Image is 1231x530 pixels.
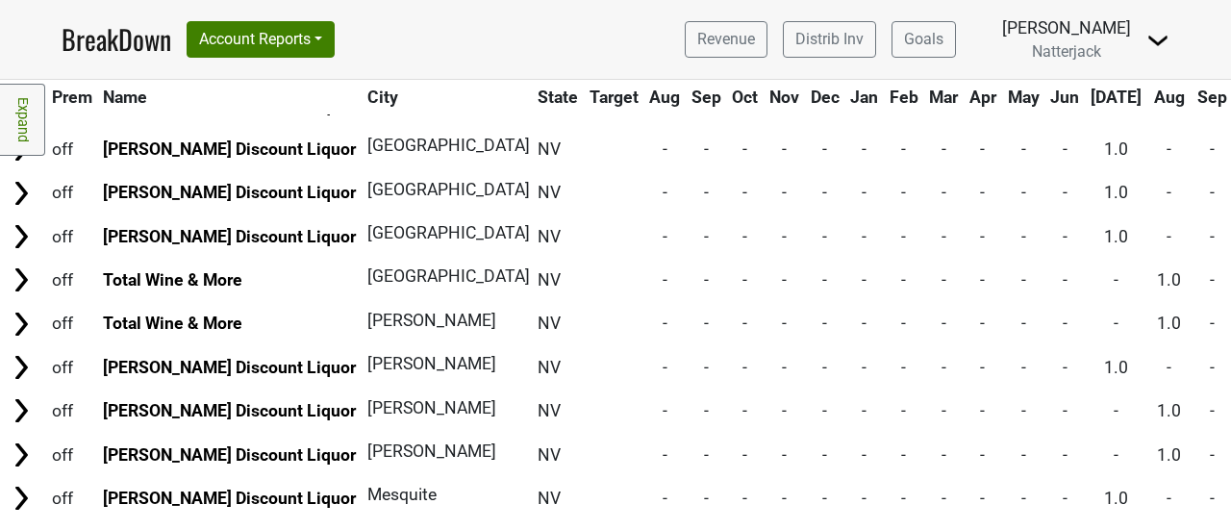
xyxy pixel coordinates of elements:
[1002,15,1131,40] div: [PERSON_NAME]
[742,270,747,290] span: -
[644,80,685,114] th: Aug: activate to sort column ascending
[742,183,747,202] span: -
[942,489,946,508] span: -
[1063,445,1068,465] span: -
[47,434,97,475] td: off
[1114,445,1118,465] span: -
[1021,358,1026,377] span: -
[782,489,787,508] span: -
[862,227,867,246] span: -
[1063,139,1068,159] span: -
[1157,270,1181,290] span: 1.0
[663,183,667,202] span: -
[965,80,1001,114] th: Apr: activate to sort column ascending
[704,314,709,333] span: -
[363,80,521,114] th: City: activate to sort column ascending
[704,183,709,202] span: -
[862,445,867,465] span: -
[538,227,561,246] span: NV
[942,401,946,420] span: -
[704,139,709,159] span: -
[103,445,356,465] a: [PERSON_NAME] Discount Liquor
[187,21,335,58] button: Account Reports
[103,489,356,508] a: [PERSON_NAME] Discount Liquor
[1210,445,1215,465] span: -
[942,270,946,290] span: -
[1104,139,1128,159] span: 1.0
[538,489,561,508] span: NV
[845,80,883,114] th: Jan: activate to sort column ascending
[1021,489,1026,508] span: -
[822,401,827,420] span: -
[367,311,496,330] span: [PERSON_NAME]
[533,80,583,114] th: State: activate to sort column ascending
[782,183,787,202] span: -
[942,227,946,246] span: -
[367,223,530,242] span: [GEOGRAPHIC_DATA]
[7,484,36,513] img: Arrow right
[704,227,709,246] span: -
[538,183,561,202] span: NV
[103,314,242,333] a: Total Wine & More
[901,139,906,159] span: -
[663,139,667,159] span: -
[742,445,747,465] span: -
[663,314,667,333] span: -
[742,227,747,246] span: -
[1104,227,1128,246] span: 1.0
[1021,314,1026,333] span: -
[782,445,787,465] span: -
[1063,489,1068,508] span: -
[1210,489,1215,508] span: -
[782,96,787,115] span: -
[942,314,946,333] span: -
[47,346,97,388] td: off
[367,354,496,373] span: [PERSON_NAME]
[901,401,906,420] span: -
[1032,42,1101,61] span: Natterjack
[1157,445,1181,465] span: 1.0
[704,401,709,420] span: -
[1086,80,1146,114] th: Jul: activate to sort column ascending
[1021,139,1026,159] span: -
[765,80,804,114] th: Nov: activate to sort column ascending
[538,358,561,377] span: NV
[52,88,92,107] span: Prem
[822,314,827,333] span: -
[1210,270,1215,290] span: -
[901,358,906,377] span: -
[862,314,867,333] span: -
[1021,401,1026,420] span: -
[103,227,356,246] a: [PERSON_NAME] Discount Liquor
[538,445,561,465] span: NV
[901,445,906,465] span: -
[538,139,561,159] span: NV
[901,227,906,246] span: -
[1063,183,1068,202] span: -
[782,270,787,290] span: -
[47,80,97,114] th: Prem: activate to sort column ascending
[2,80,45,114] th: &nbsp;: activate to sort column ascending
[980,401,985,420] span: -
[7,353,36,382] img: Arrow right
[862,489,867,508] span: -
[1063,227,1068,246] span: -
[822,489,827,508] span: -
[806,80,844,114] th: Dec: activate to sort column ascending
[663,358,667,377] span: -
[901,314,906,333] span: -
[782,401,787,420] span: -
[980,139,985,159] span: -
[980,227,985,246] span: -
[1045,80,1084,114] th: Jun: activate to sort column ascending
[367,442,496,461] span: [PERSON_NAME]
[942,183,946,202] span: -
[47,303,97,344] td: off
[742,401,747,420] span: -
[1210,96,1215,115] span: -
[1104,96,1128,115] span: 1.0
[538,270,561,290] span: NV
[1063,358,1068,377] span: -
[980,96,985,115] span: -
[980,445,985,465] span: -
